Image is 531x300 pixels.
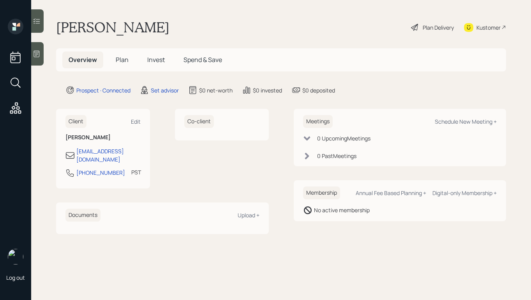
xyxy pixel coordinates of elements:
div: 0 Past Meeting s [317,152,356,160]
h6: Meetings [303,115,333,128]
div: Edit [131,118,141,125]
div: Log out [6,274,25,281]
div: No active membership [314,206,370,214]
span: Overview [69,55,97,64]
h1: [PERSON_NAME] [56,19,169,36]
span: Invest [147,55,165,64]
div: $0 net-worth [199,86,233,94]
span: Plan [116,55,129,64]
div: [EMAIL_ADDRESS][DOMAIN_NAME] [76,147,141,163]
span: Spend & Save [183,55,222,64]
div: $0 deposited [302,86,335,94]
h6: Co-client [184,115,214,128]
img: aleksandra-headshot.png [8,249,23,264]
div: Kustomer [476,23,501,32]
div: Digital-only Membership + [432,189,497,197]
h6: Documents [65,209,101,222]
div: Prospect · Connected [76,86,131,94]
h6: Client [65,115,86,128]
div: 0 Upcoming Meeting s [317,134,370,142]
div: [PHONE_NUMBER] [76,169,125,177]
div: $0 invested [253,86,282,94]
div: Set advisor [151,86,179,94]
div: Plan Delivery [423,23,454,32]
h6: Membership [303,186,340,199]
div: Annual Fee Based Planning + [356,189,426,197]
h6: [PERSON_NAME] [65,134,141,141]
div: Schedule New Meeting + [435,118,497,125]
div: PST [131,168,141,176]
div: Upload + [238,211,259,219]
